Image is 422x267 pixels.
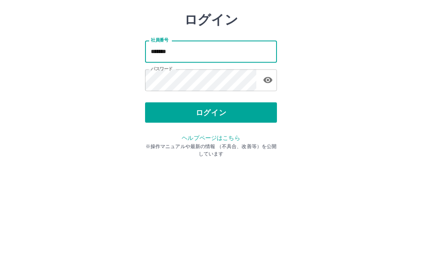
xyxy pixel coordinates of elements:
label: パスワード [151,106,173,112]
button: ログイン [145,142,277,163]
label: 社員番号 [151,77,168,83]
p: ※操作マニュアルや最新の情報 （不具合、改善等）を公開しています [145,183,277,197]
h2: ログイン [184,52,238,67]
a: ヘルプページはこちら [182,174,240,181]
